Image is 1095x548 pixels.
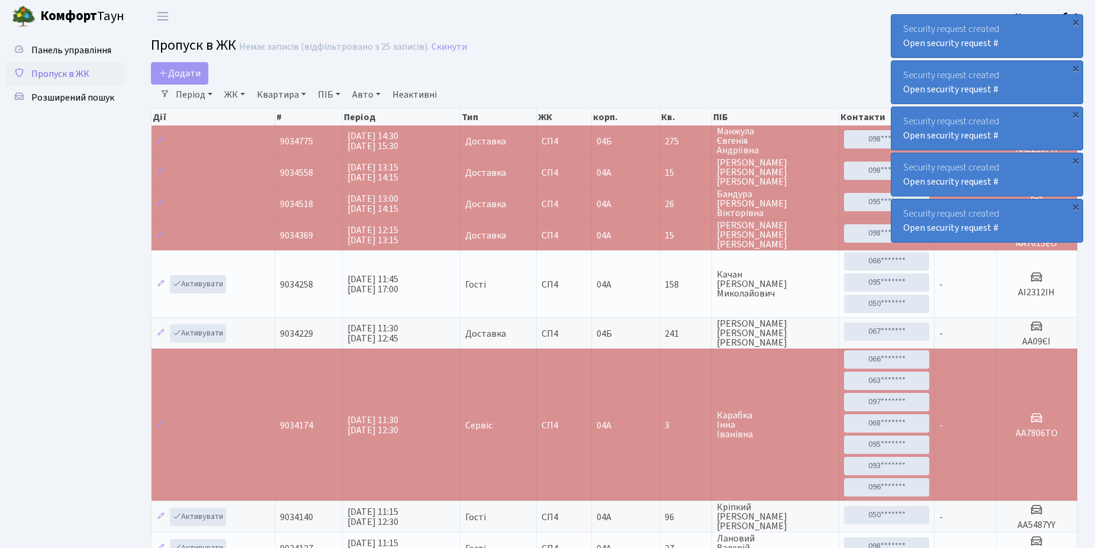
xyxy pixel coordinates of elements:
a: Період [171,85,217,105]
span: Кріпкий [PERSON_NAME] [PERSON_NAME] [717,502,834,531]
span: 275 [665,137,707,146]
a: Активувати [170,324,226,343]
th: Період [343,109,461,125]
span: 04Б [597,327,612,340]
span: 9034258 [280,278,313,291]
span: 15 [665,231,707,240]
span: [DATE] 11:30 [DATE] 12:30 [347,414,398,437]
span: Доставка [465,168,506,178]
span: 158 [665,280,707,289]
span: [DATE] 13:00 [DATE] 14:15 [347,192,398,215]
span: Доставка [465,137,506,146]
span: Розширений пошук [31,91,114,104]
th: Кв. [660,109,712,125]
span: СП4 [542,168,587,178]
span: Таун [40,7,124,27]
span: [DATE] 11:30 [DATE] 12:45 [347,322,398,345]
span: 04Б [597,135,612,148]
span: Гості [465,280,486,289]
div: × [1070,154,1081,166]
span: [DATE] 13:15 [DATE] 14:15 [347,161,398,184]
span: Гості [465,512,486,522]
th: ПІБ [712,109,839,125]
a: Open security request # [903,175,999,188]
a: Неактивні [388,85,442,105]
div: Security request created [891,199,1083,242]
th: Тип [460,109,537,125]
span: СП4 [542,137,587,146]
span: - [939,278,943,291]
span: 9034518 [280,198,313,211]
th: корп. [592,109,660,125]
span: 3 [665,421,707,430]
span: 26 [665,199,707,209]
span: 9034174 [280,419,313,432]
span: [PERSON_NAME] [PERSON_NAME] [PERSON_NAME] [717,319,834,347]
div: × [1070,16,1081,28]
span: [DATE] 12:15 [DATE] 13:15 [347,224,398,247]
span: 241 [665,329,707,339]
h5: АА7015ЕО [1001,238,1072,249]
span: Пропуск в ЖК [151,35,236,56]
h5: AA7806TO [1001,428,1072,439]
span: [PERSON_NAME] [PERSON_NAME] [PERSON_NAME] [717,158,834,186]
span: Пропуск в ЖК [31,67,89,80]
h5: AA5487YY [1001,520,1072,531]
span: Доставка [465,231,506,240]
a: Консьєрж б. 4. [1015,9,1081,24]
span: [PERSON_NAME] [PERSON_NAME] [PERSON_NAME] [717,221,834,249]
b: Комфорт [40,7,97,25]
span: Качан [PERSON_NAME] Миколайович [717,270,834,298]
a: Авто [347,85,385,105]
span: Доставка [465,199,506,209]
span: 9034229 [280,327,313,340]
th: ЖК [537,109,592,125]
span: СП4 [542,231,587,240]
span: [DATE] 11:15 [DATE] 12:30 [347,505,398,528]
span: 04А [597,229,611,242]
button: Переключити навігацію [148,7,178,26]
span: 04А [597,419,611,432]
div: Security request created [891,61,1083,104]
div: Немає записів (відфільтровано з 25 записів). [239,41,429,53]
a: ЖК [220,85,250,105]
a: Скинути [431,41,467,53]
th: # [275,109,343,125]
span: - [939,511,943,524]
a: ПІБ [313,85,345,105]
span: Додати [159,67,201,80]
span: Сервіс [465,421,492,430]
span: 9034369 [280,229,313,242]
a: Панель управління [6,38,124,62]
span: Бандура [PERSON_NAME] Вікторівна [717,189,834,218]
a: Активувати [170,508,226,526]
span: [DATE] 11:45 [DATE] 17:00 [347,273,398,296]
span: 15 [665,168,707,178]
span: СП4 [542,512,587,522]
span: СП4 [542,421,587,430]
div: Security request created [891,15,1083,57]
span: 96 [665,512,707,522]
img: logo.png [12,5,36,28]
span: СП4 [542,329,587,339]
a: Open security request # [903,129,999,142]
span: СП4 [542,280,587,289]
span: Доставка [465,329,506,339]
span: СП4 [542,199,587,209]
b: Консьєрж б. 4. [1015,10,1081,23]
a: Активувати [170,275,226,294]
a: Open security request # [903,83,999,96]
span: 9034775 [280,135,313,148]
h5: АА09ЄІ [1001,336,1072,347]
div: Security request created [891,153,1083,196]
span: Манжула Євгенія Андріївна [717,127,834,155]
div: × [1070,62,1081,74]
span: - [939,419,943,432]
h5: АІ2312ІН [1001,287,1072,298]
a: Додати [151,62,208,85]
div: × [1070,108,1081,120]
a: Пропуск в ЖК [6,62,124,86]
a: Розширений пошук [6,86,124,109]
span: 9034140 [280,511,313,524]
span: 04А [597,511,611,524]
